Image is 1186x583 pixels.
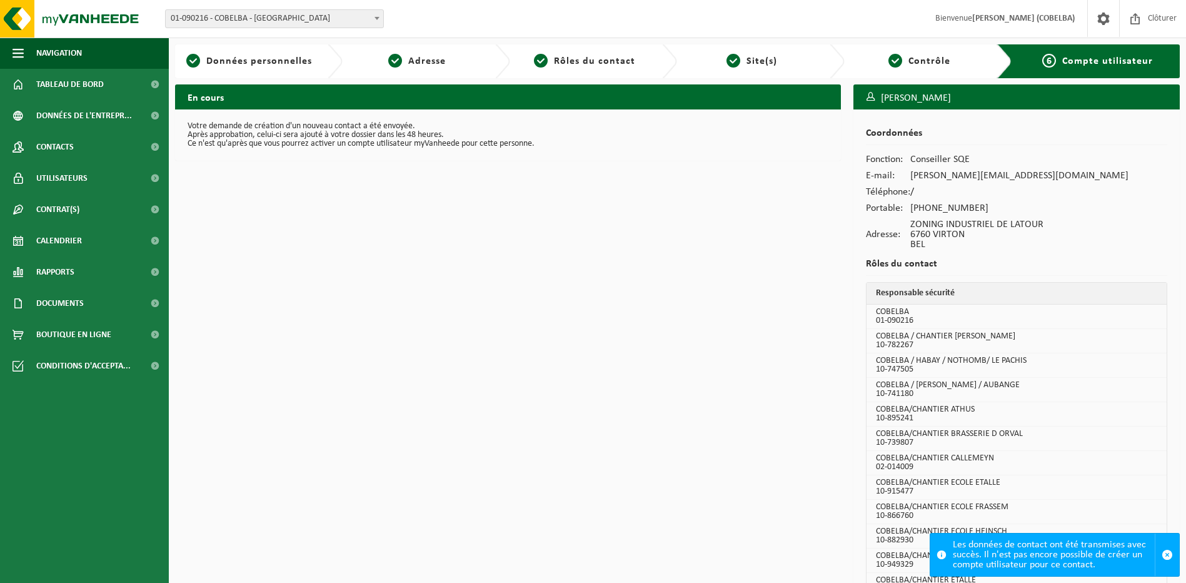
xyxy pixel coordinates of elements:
p: Votre demande de création d'un nouveau contact a été envoyée. [188,122,828,131]
span: Rôles du contact [554,56,635,66]
span: Navigation [36,38,82,69]
td: COBELBA/CHANTIER CALLEMEYN 02-014009 [867,451,1167,475]
td: COBELBA/CHANTIER ECOLE FRASSEM 10-866760 [867,500,1167,524]
td: Conseiller SQE [910,151,1128,168]
span: 2 [388,54,402,68]
span: 5 [888,54,902,68]
span: Contacts [36,131,74,163]
a: 2Adresse [349,54,485,69]
span: Site(s) [746,56,777,66]
p: Après approbation, celui-ci sera ajouté à votre dossier dans les 48 heures. [188,131,828,139]
td: COBELBA / [PERSON_NAME] / AUBANGE 10-741180 [867,378,1167,402]
td: COBELBA/CHANTIER ECOLE HEINSCH 10-882930 [867,524,1167,549]
strong: [PERSON_NAME] (COBELBA) [972,14,1075,23]
td: Fonction: [866,151,910,168]
a: 3Rôles du contact [516,54,653,69]
span: 01-090216 - COBELBA - VIRTON [165,9,384,28]
span: Compte utilisateur [1062,56,1153,66]
td: [PERSON_NAME][EMAIL_ADDRESS][DOMAIN_NAME] [910,168,1128,184]
span: Adresse [408,56,446,66]
td: Portable: [866,200,910,216]
span: Données de l'entrepr... [36,100,132,131]
span: 6 [1042,54,1056,68]
span: Contrôle [908,56,950,66]
a: 1Données personnelles [181,54,318,69]
h2: Rôles du contact [866,259,1167,276]
h2: En cours [175,84,841,109]
span: 3 [534,54,548,68]
span: 01-090216 - COBELBA - VIRTON [166,10,383,28]
td: Adresse: [866,216,910,253]
td: COBELBA/CHANTIER ATHUS 10-895241 [867,402,1167,427]
span: Utilisateurs [36,163,88,194]
div: Les données de contact ont été transmises avec succès. Il n'est pas encore possible de créer un c... [953,534,1155,576]
span: 1 [186,54,200,68]
span: Boutique en ligne [36,319,111,350]
td: COBELBA/CHANTIER EQUILIS ARLON 10-949329 [867,549,1167,573]
th: Responsable sécurité [867,283,1167,305]
span: Tableau de bord [36,69,104,100]
h3: [PERSON_NAME] [853,84,1180,112]
span: 4 [726,54,740,68]
td: COBELBA 01-090216 [867,305,1167,329]
span: Conditions d'accepta... [36,350,131,382]
span: Calendrier [36,225,82,256]
span: Données personnelles [206,56,312,66]
td: [PHONE_NUMBER] [910,200,1128,216]
td: E-mail: [866,168,910,184]
span: Contrat(s) [36,194,79,225]
td: COBELBA/CHANTIER ECOLE ETALLE 10-915477 [867,475,1167,500]
td: Téléphone: [866,184,910,200]
td: ZONING INDUSTRIEL DE LATOUR 6760 VIRTON BEL [910,216,1128,253]
td: COBELBA / HABAY / NOTHOMB/ LE PACHIS 10-747505 [867,353,1167,378]
td: / [910,184,1128,200]
h2: Coordonnées [866,128,1167,145]
a: 4Site(s) [683,54,820,69]
td: COBELBA / CHANTIER [PERSON_NAME] 10-782267 [867,329,1167,353]
td: COBELBA/CHANTIER BRASSERIE D ORVAL 10-739807 [867,427,1167,451]
span: Rapports [36,256,74,288]
a: 5Contrôle [851,54,987,69]
span: Documents [36,288,84,319]
p: Ce n'est qu'après que vous pourrez activer un compte utilisateur myVanheede pour cette personne. [188,139,828,148]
